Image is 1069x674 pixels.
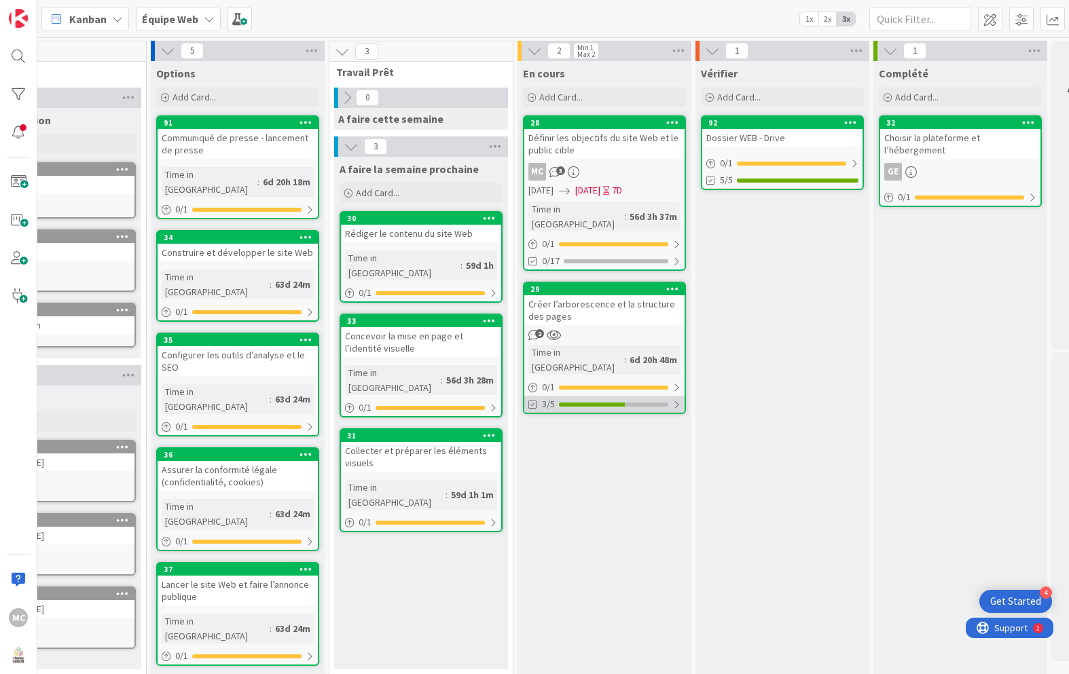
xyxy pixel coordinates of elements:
img: Visit kanbanzone.com [9,9,28,28]
div: Créer l’arborescence et la structure des pages [524,295,685,325]
span: 5 [181,43,204,59]
span: Support [29,2,62,18]
div: Définir les objectifs du site Web et le public cible [524,129,685,159]
div: 32 [880,117,1040,129]
span: 2 [535,329,544,338]
span: 0 / 1 [898,190,911,204]
div: Lancer le site Web et faire l’annonce publique [158,576,318,605]
span: 1 [725,43,748,59]
div: Communiqué de presse - lancement de presse [158,129,318,159]
span: Add Card... [895,91,939,103]
span: : [460,258,463,273]
div: 91Communiqué de presse - lancement de presse [158,117,318,159]
span: 3 [364,138,387,155]
div: 0/1 [341,514,501,531]
span: Add Card... [539,91,583,103]
span: 1x [800,12,818,26]
div: MC [9,608,28,627]
div: 63d 24m [272,506,314,521]
div: Time in [GEOGRAPHIC_DATA] [528,345,624,375]
div: 91 [164,118,318,128]
div: 0/1 [524,236,685,252]
div: 34Construire et développer le site Web [158,231,318,261]
div: Rédiger le contenu du site Web [341,225,501,242]
span: : [270,506,272,521]
span: [DATE] [528,183,554,198]
div: 33Concevoir la mise en page et l’identité visuelle [341,315,501,357]
span: 0 [356,90,379,106]
span: 3x [837,12,855,26]
div: Max 2 [577,51,595,58]
span: [DATE] [575,183,600,198]
div: 31 [347,431,501,441]
div: Time in [GEOGRAPHIC_DATA] [345,365,441,395]
div: Dossier WEB - Drive [702,129,863,147]
div: Choisir la plateforme et l’hébergement [880,129,1040,159]
span: 0 / 1 [359,400,372,415]
div: Min 1 [577,44,594,51]
span: Add Card... [173,91,216,103]
div: 29Créer l’arborescence et la structure des pages [524,283,685,325]
span: 0/17 [542,254,560,268]
input: Quick Filter... [869,7,971,31]
div: Assurer la conformité légale (confidentialité, cookies) [158,461,318,491]
div: 59d 1h [463,258,497,273]
div: 7D [612,183,622,198]
span: Travail Prêt [336,65,496,79]
div: 63d 24m [272,392,314,407]
span: 5/5 [720,173,733,187]
div: 0/1 [341,284,501,301]
span: 2 [547,43,570,59]
span: 0 / 1 [175,202,188,217]
div: 0/1 [158,418,318,435]
div: 37 [164,565,318,574]
div: MC [528,163,546,181]
div: Time in [GEOGRAPHIC_DATA] [345,480,446,510]
div: Time in [GEOGRAPHIC_DATA] [528,202,624,231]
div: 36 [164,450,318,460]
div: 35 [164,335,318,345]
div: 36Assurer la conformité légale (confidentialité, cookies) [158,449,318,491]
div: 33 [347,316,501,326]
span: 0 / 1 [175,419,188,434]
div: 0/1 [158,201,318,218]
span: Add Card... [356,187,399,199]
div: Time in [GEOGRAPHIC_DATA] [345,250,460,280]
span: Vérifier [701,67,738,80]
div: 28 [524,117,685,129]
div: Time in [GEOGRAPHIC_DATA] [162,499,270,529]
div: 32 [886,118,1040,128]
span: : [257,174,259,189]
div: GE [884,163,902,181]
div: 28Définir les objectifs du site Web et le public cible [524,117,685,159]
span: : [270,277,272,292]
div: 0/1 [880,189,1040,206]
span: : [446,487,448,502]
div: Time in [GEOGRAPHIC_DATA] [162,614,270,643]
div: Configurer les outils d’analyse et le SEO [158,346,318,376]
span: 0 / 1 [542,237,555,251]
div: 31Collecter et préparer les éléments visuels [341,430,501,472]
div: Time in [GEOGRAPHIC_DATA] [162,384,270,414]
div: 56d 3h 37m [626,209,681,224]
span: 0 / 1 [720,156,733,170]
div: MC [524,163,685,181]
span: : [624,209,626,224]
div: 6d 20h 18m [259,174,314,189]
div: 91 [158,117,318,129]
span: 0 / 1 [175,305,188,319]
span: : [270,621,272,636]
div: 63d 24m [272,277,314,292]
div: 92 [702,117,863,129]
span: 1 [903,43,926,59]
div: 63d 24m [272,621,314,636]
span: 3/5 [542,397,555,411]
div: 0/1 [158,533,318,550]
span: Complété [879,67,928,80]
b: Équipe Web [142,12,198,26]
div: Collecter et préparer les éléments visuels [341,442,501,472]
div: 37 [158,563,318,576]
div: Get Started [990,595,1041,608]
div: 0/1 [341,399,501,416]
div: 35 [158,334,318,346]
